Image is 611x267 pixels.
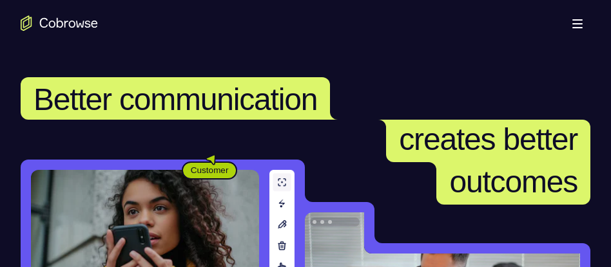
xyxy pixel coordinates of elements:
[449,165,577,199] span: outcomes
[21,15,98,31] a: Go to the home page
[34,82,317,116] span: Better communication
[183,164,237,177] span: Customer
[399,122,577,156] span: creates better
